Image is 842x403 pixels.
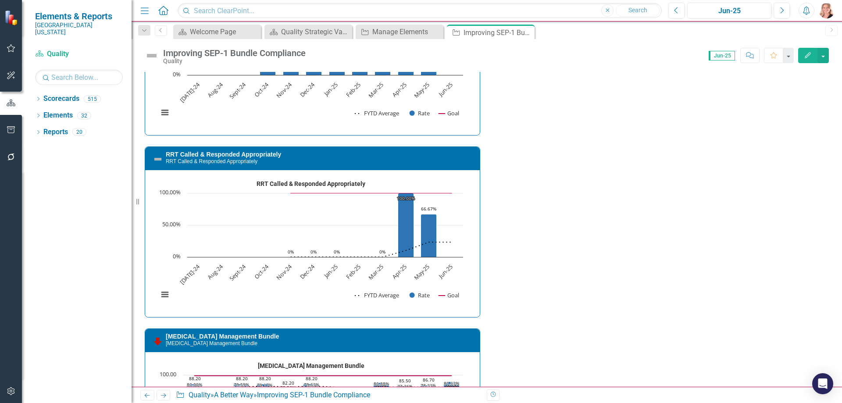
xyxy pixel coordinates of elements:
text: Mar-25 [367,263,385,281]
g: Goal, series 3 of 3. Line with 12 data points. [199,191,453,195]
text: Dec-24 [298,262,317,281]
div: Quality Strategic Value Dashboard [281,26,350,37]
text: 78.33% [421,382,436,389]
a: Reports [43,127,68,137]
path: Apr-25, 100. Rate. [398,193,414,257]
text: 79.17% [257,382,272,388]
div: 515 [84,95,101,103]
text: RRT Called & Responded Appropriately [257,180,366,187]
a: RRT Called & Responded Appropriately [166,151,281,158]
text: 0% [288,249,294,255]
text: 79.59% [234,382,249,388]
text: Feb-25 [344,263,362,281]
button: Show FYTD Average [355,291,400,299]
text: 88.20 [189,375,201,382]
text: Aug-24 [206,262,225,281]
div: Manage Elements [372,26,441,37]
text: 0% [310,249,317,255]
text: Apr-25 [390,263,408,280]
div: Improving SEP-1 Bundle Compliance [163,48,306,58]
span: Jun-25 [709,51,735,61]
text: [MEDICAL_DATA] Management Bundle [258,362,364,369]
text: 88.20 [236,375,248,382]
div: Welcome Page [190,26,259,37]
text: Jan-25 [322,263,339,280]
text: 77.36% [397,383,413,389]
a: Quality Strategic Value Dashboard [267,26,350,37]
text: Jun-25 [436,263,454,280]
text: 0% [334,249,340,255]
text: 0% [173,70,181,78]
button: Show Rate [410,109,430,117]
a: Elements [43,111,73,121]
div: Improving SEP-1 Bundle Compliance [257,391,370,399]
text: Sept-24 [228,80,247,100]
div: 32 [77,112,91,119]
button: View chart menu, RRT Called & Responded Appropriately [159,289,171,301]
text: Feb-25 [344,81,362,99]
text: 81.63% [444,380,459,386]
small: RRT Called & Responded Appropriately [166,158,257,164]
text: Jun-25 [436,81,454,98]
input: Search Below... [35,70,123,85]
text: 79.63% [304,382,319,388]
span: Elements & Reports [35,11,123,21]
text: Oct-24 [253,262,271,280]
text: 100.00 [160,370,176,378]
div: Open Intercom Messenger [812,373,833,394]
div: Quality [163,58,306,64]
img: Below Plan [153,336,163,346]
a: Scorecards [43,94,79,104]
text: Dec-24 [298,80,317,99]
text: May-25 [412,263,431,282]
div: » » [176,390,480,400]
text: Nov-24 [275,262,293,281]
text: Aug-24 [206,80,225,99]
a: Welcome Page [175,26,259,37]
a: A Better Way [214,391,253,399]
a: [MEDICAL_DATA] Management Bundle [166,333,279,340]
button: Show FYTD Average [355,109,400,117]
text: 85.50 [399,378,411,384]
text: 0% [379,249,385,255]
button: Show Goal [439,109,459,117]
img: ClearPoint Strategy [4,10,20,26]
div: Jun-25 [690,6,768,16]
text: 82.20 [282,380,294,386]
text: 90.90 [446,384,458,390]
text: [DATE]-24 [178,80,202,104]
img: Not Defined [145,49,159,63]
div: RRT Called & Responded Appropriately. Highcharts interactive chart. [154,177,471,308]
button: Show Rate [410,291,430,299]
svg: Interactive chart [154,177,467,308]
text: 80.00% [187,382,202,388]
input: Search ClearPoint... [178,3,662,18]
text: 75.56% [280,385,296,391]
a: Quality [189,391,210,399]
text: 88.20 [259,375,271,382]
a: Quality [35,49,123,59]
path: May-25, 66.66666667. Rate. [421,214,437,257]
text: Sept-24 [228,262,247,282]
text: 80.88% [374,381,389,387]
a: Manage Elements [358,26,441,37]
button: Jun-25 [687,3,771,18]
text: 50.00% [162,220,181,228]
span: Search [628,7,647,14]
text: 88.20 [306,375,318,382]
text: Nov-24 [275,80,293,99]
img: Tiffany LaCoste [819,3,835,18]
div: 20 [72,128,86,136]
text: 0% [173,252,181,260]
button: Search [616,4,660,17]
text: [DATE]-24 [178,262,202,286]
small: [MEDICAL_DATA] Management Bundle [166,340,257,346]
div: Improving SEP-1 Bundle Compliance [464,27,532,38]
text: 66.67% [421,206,436,212]
button: View chart menu, Sepsis ED Triage Protocol Initiated Appropriately [159,107,171,119]
text: 100.00% [159,188,181,196]
small: [GEOGRAPHIC_DATA][US_STATE] [35,21,123,36]
text: Mar-25 [367,81,385,99]
img: Not Defined [153,154,163,164]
